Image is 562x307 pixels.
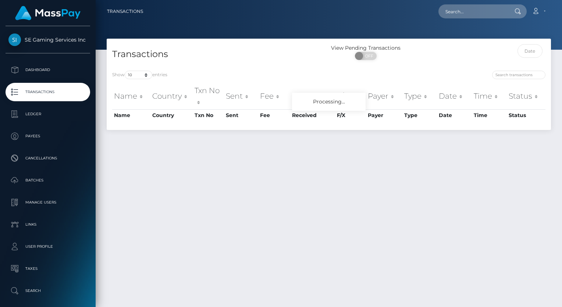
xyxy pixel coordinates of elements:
th: Fee [258,109,290,121]
th: F/X [335,83,366,109]
p: Transactions [8,87,87,98]
p: Dashboard [8,64,87,75]
th: F/X [335,109,366,121]
th: Type [402,109,437,121]
span: SE Gaming Services Inc [6,36,90,43]
a: Cancellations [6,149,90,167]
th: Time [472,83,507,109]
a: Ledger [6,105,90,123]
div: View Pending Transactions [329,44,403,52]
th: Country [150,83,193,109]
th: Fee [258,83,290,109]
a: Transactions [6,83,90,101]
img: MassPay Logo [15,6,81,20]
label: Show entries [112,71,167,79]
a: Search [6,282,90,300]
th: Sent [224,109,258,121]
th: Status [507,83,545,109]
select: Showentries [125,71,152,79]
span: OFF [359,52,377,60]
p: Payees [8,131,87,142]
th: Sent [224,83,258,109]
input: Search... [438,4,508,18]
a: Links [6,215,90,234]
p: User Profile [8,241,87,252]
h4: Transactions [112,48,323,61]
th: Date [437,109,472,121]
th: Status [507,109,545,121]
p: Batches [8,175,87,186]
th: Payer [366,83,402,109]
th: Date [437,83,472,109]
a: Taxes [6,260,90,278]
th: Received [290,83,335,109]
th: Type [402,83,437,109]
th: Country [150,109,193,121]
p: Links [8,219,87,230]
img: SE Gaming Services Inc [8,33,21,46]
a: Manage Users [6,193,90,212]
th: Payer [366,109,402,121]
th: Received [290,109,335,121]
a: Dashboard [6,61,90,79]
th: Txn No [193,109,224,121]
p: Manage Users [8,197,87,208]
th: Time [472,109,507,121]
p: Cancellations [8,153,87,164]
input: Date filter [517,44,543,58]
th: Name [112,109,150,121]
a: User Profile [6,237,90,256]
p: Ledger [8,109,87,120]
a: Transactions [107,4,143,19]
th: Txn No [193,83,224,109]
th: Name [112,83,150,109]
input: Search transactions [492,71,545,79]
a: Batches [6,171,90,190]
a: Payees [6,127,90,145]
div: Processing... [292,93,366,111]
p: Taxes [8,263,87,274]
p: Search [8,285,87,296]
